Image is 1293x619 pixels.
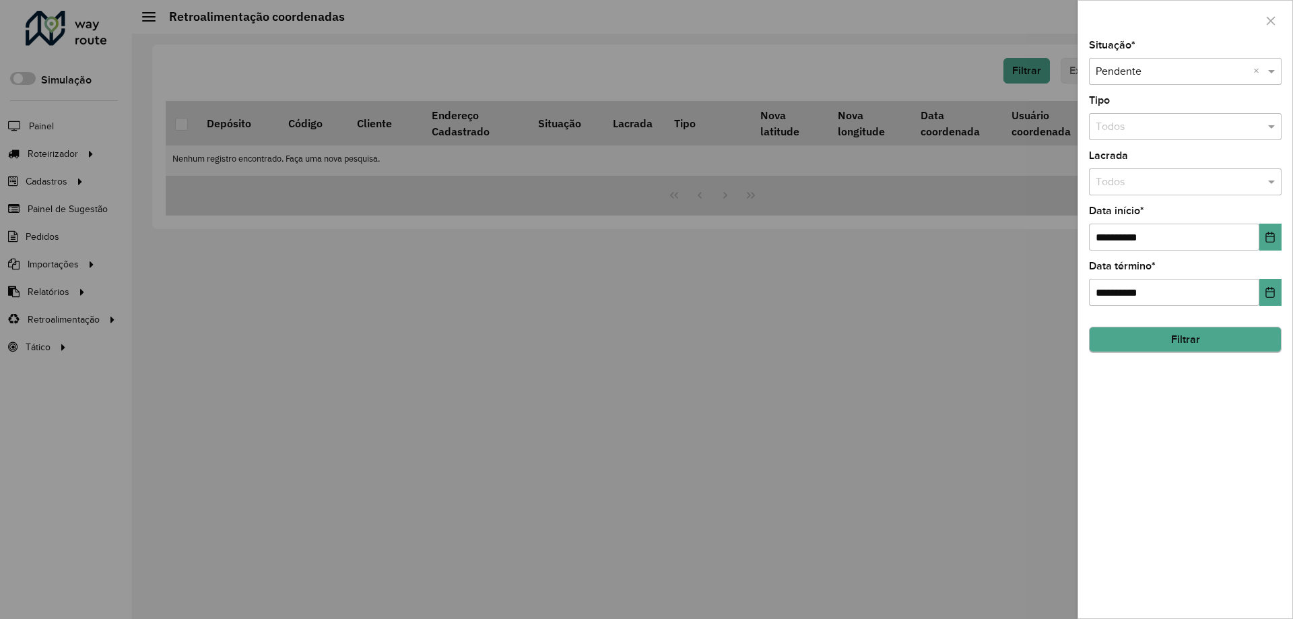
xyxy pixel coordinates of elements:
[1089,37,1135,53] label: Situação
[1089,327,1282,352] button: Filtrar
[1089,258,1156,274] label: Data término
[1089,203,1144,219] label: Data início
[1089,92,1110,108] label: Tipo
[1259,224,1282,251] button: Choose Date
[1089,148,1128,164] label: Lacrada
[1253,63,1265,79] span: Clear all
[1259,279,1282,306] button: Choose Date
